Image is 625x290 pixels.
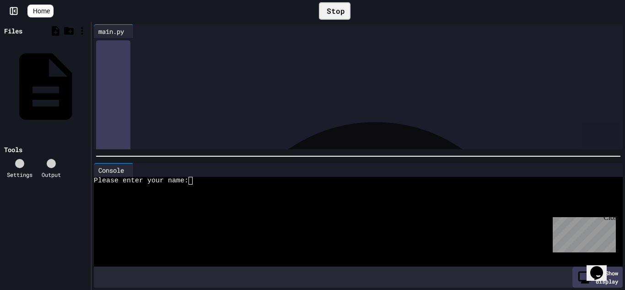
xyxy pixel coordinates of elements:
[4,26,22,36] div: Files
[42,170,61,179] div: Output
[4,4,63,58] div: Chat with us now!Close
[4,145,22,154] div: Tools
[94,163,134,177] div: Console
[319,2,350,20] div: Stop
[7,170,32,179] div: Settings
[549,213,616,252] iframe: chat widget
[33,6,50,16] span: Home
[94,177,189,185] span: Please enter your name:
[587,253,616,281] iframe: chat widget
[94,24,134,38] div: main.py
[27,5,54,17] a: Home
[94,165,129,175] div: Console
[572,267,623,288] div: Show display
[94,27,129,36] div: main.py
